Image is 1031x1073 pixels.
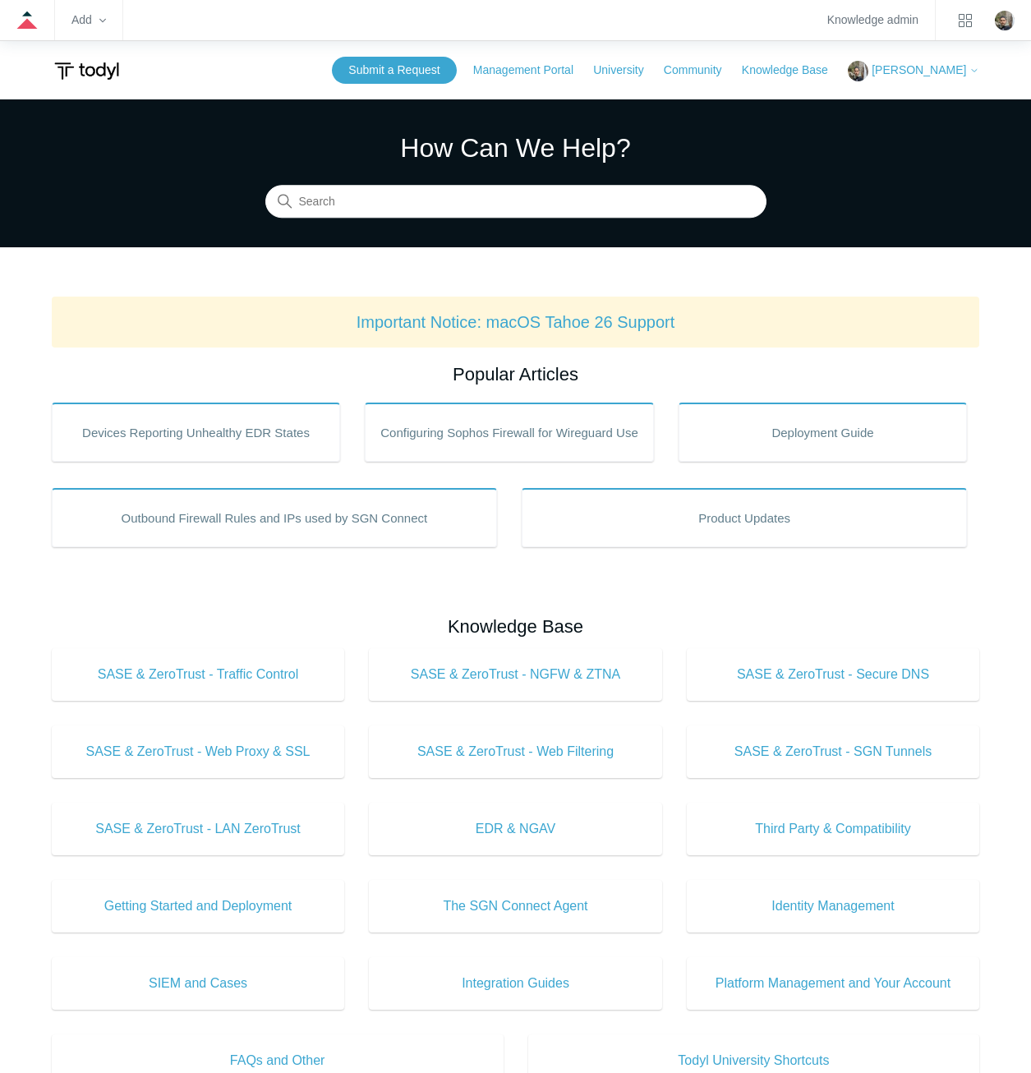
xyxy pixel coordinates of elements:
[679,403,968,462] a: Deployment Guide
[76,896,320,916] span: Getting Started and Deployment
[369,648,662,701] a: SASE & ZeroTrust - NGFW & ZTNA
[593,62,660,79] a: University
[995,11,1015,30] zd-hc-trigger: Click your profile icon to open the profile menu
[473,62,590,79] a: Management Portal
[52,613,980,640] h2: Knowledge Base
[522,488,967,547] a: Product Updates
[394,742,637,762] span: SASE & ZeroTrust - Web Filtering
[664,62,739,79] a: Community
[995,11,1015,30] img: user avatar
[365,403,654,462] a: Configuring Sophos Firewall for Wireguard Use
[394,974,637,993] span: Integration Guides
[369,803,662,855] a: EDR & NGAV
[872,63,966,76] span: [PERSON_NAME]
[52,361,980,388] h2: Popular Articles
[369,880,662,933] a: The SGN Connect Agent
[52,957,345,1010] a: SIEM and Cases
[711,974,955,993] span: Platform Management and Your Account
[52,488,497,547] a: Outbound Firewall Rules and IPs used by SGN Connect
[711,896,955,916] span: Identity Management
[71,16,106,25] zd-hc-trigger: Add
[687,725,980,778] a: SASE & ZeroTrust - SGN Tunnels
[52,56,122,86] img: Todyl Support Center Help Center home page
[357,313,675,331] a: Important Notice: macOS Tahoe 26 Support
[52,403,341,462] a: Devices Reporting Unhealthy EDR States
[687,803,980,855] a: Third Party & Compatibility
[52,880,345,933] a: Getting Started and Deployment
[76,819,320,839] span: SASE & ZeroTrust - LAN ZeroTrust
[76,1051,479,1071] span: FAQs and Other
[742,62,845,79] a: Knowledge Base
[827,16,918,25] a: Knowledge admin
[687,957,980,1010] a: Platform Management and Your Account
[76,974,320,993] span: SIEM and Cases
[848,61,979,81] button: [PERSON_NAME]
[265,186,766,219] input: Search
[711,665,955,684] span: SASE & ZeroTrust - Secure DNS
[687,880,980,933] a: Identity Management
[687,648,980,701] a: SASE & ZeroTrust - Secure DNS
[553,1051,955,1071] span: Todyl University Shortcuts
[76,665,320,684] span: SASE & ZeroTrust - Traffic Control
[52,648,345,701] a: SASE & ZeroTrust - Traffic Control
[369,957,662,1010] a: Integration Guides
[76,742,320,762] span: SASE & ZeroTrust - Web Proxy & SSL
[394,819,637,839] span: EDR & NGAV
[394,896,637,916] span: The SGN Connect Agent
[711,742,955,762] span: SASE & ZeroTrust - SGN Tunnels
[52,803,345,855] a: SASE & ZeroTrust - LAN ZeroTrust
[711,819,955,839] span: Third Party & Compatibility
[394,665,637,684] span: SASE & ZeroTrust - NGFW & ZTNA
[265,128,766,168] h1: How Can We Help?
[52,725,345,778] a: SASE & ZeroTrust - Web Proxy & SSL
[369,725,662,778] a: SASE & ZeroTrust - Web Filtering
[332,57,456,84] a: Submit a Request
